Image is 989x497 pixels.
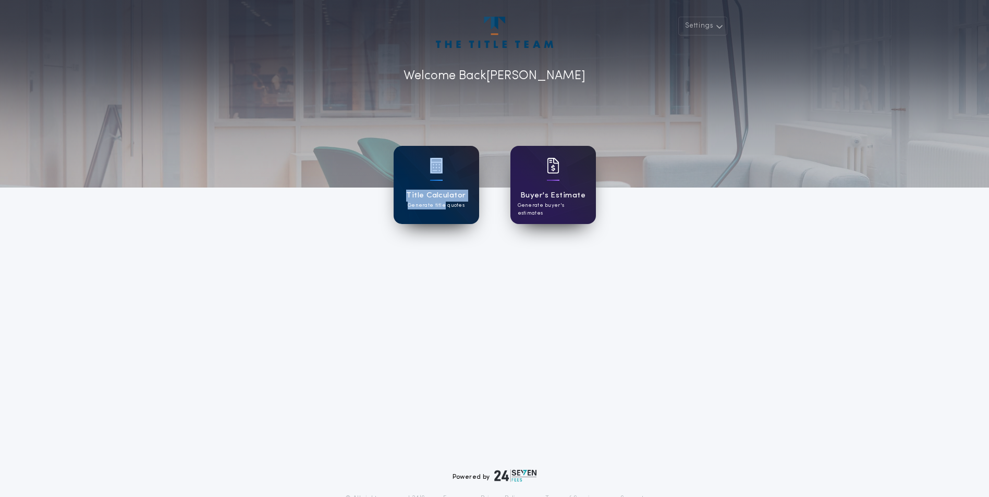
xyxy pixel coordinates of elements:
a: card iconBuyer's EstimateGenerate buyer's estimates [510,146,596,224]
a: card iconTitle CalculatorGenerate title quotes [394,146,479,224]
p: Generate buyer's estimates [518,202,589,217]
div: Powered by [453,469,537,482]
img: card icon [547,158,559,173]
h1: Buyer's Estimate [520,190,585,202]
img: logo [494,469,537,482]
img: card icon [430,158,443,173]
p: Welcome Back [PERSON_NAME] [404,67,585,85]
p: Generate title quotes [408,202,465,209]
button: Settings [678,17,727,35]
img: account-logo [436,17,553,48]
h1: Title Calculator [406,190,466,202]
